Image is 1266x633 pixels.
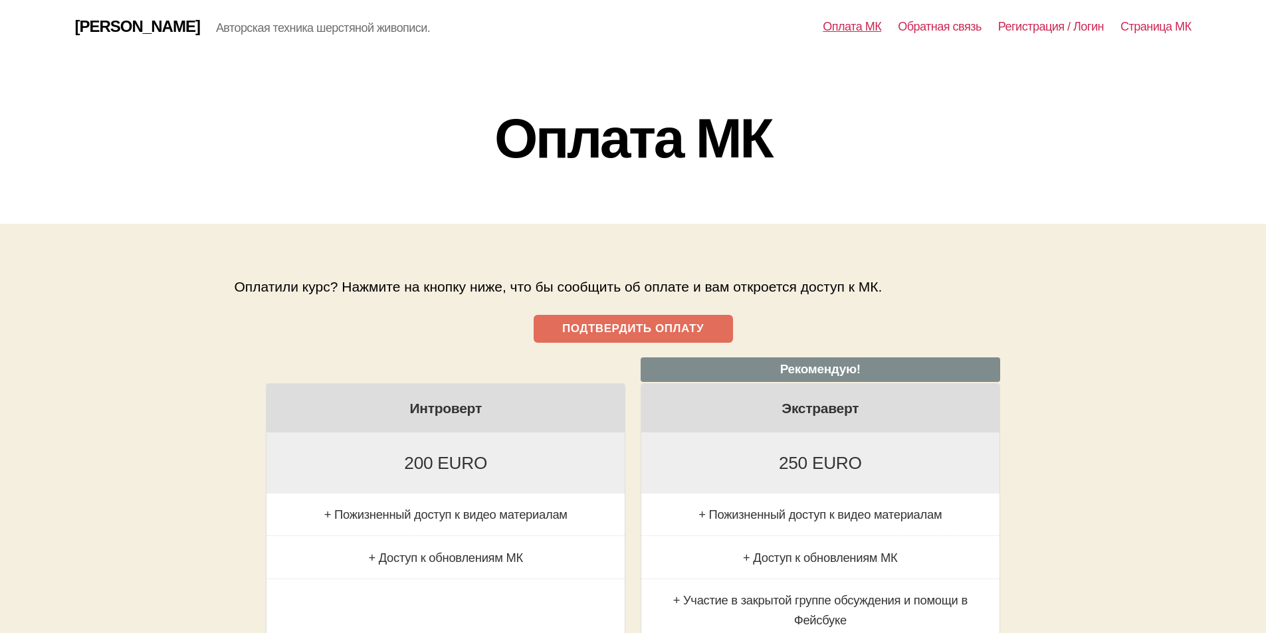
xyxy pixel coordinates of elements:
[216,21,430,35] div: Авторская техника шерстяной живописи.
[266,384,625,432] div: Интроверт
[235,277,1032,298] p: Оплатили курс? Нажмите на кнопку ниже, что бы сообщить об оплате и вам откроется доступ к МК.
[641,494,1000,537] div: + Пожизненный доступ к видео материалам
[266,432,625,493] div: 200 EURO
[641,357,1000,383] div: Рекомендую!
[75,19,200,35] a: [PERSON_NAME]
[641,384,1000,432] div: Экстраверт
[266,536,625,579] div: + Доступ к обновлениям МК
[898,20,982,35] a: Обратная связь
[266,494,625,537] div: + Пожизненный доступ к видео материалам
[641,432,1000,493] div: 250 EURO
[301,107,966,171] h1: Оплата МК
[823,20,1191,35] nav: Horizontal
[534,315,733,343] a: Подтвердить оплату
[641,536,1000,579] div: + Доступ к обновлениям МК
[1120,20,1192,35] a: Страница МК
[823,20,881,35] a: Оплата МК
[998,20,1104,35] a: Регистрация / Логин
